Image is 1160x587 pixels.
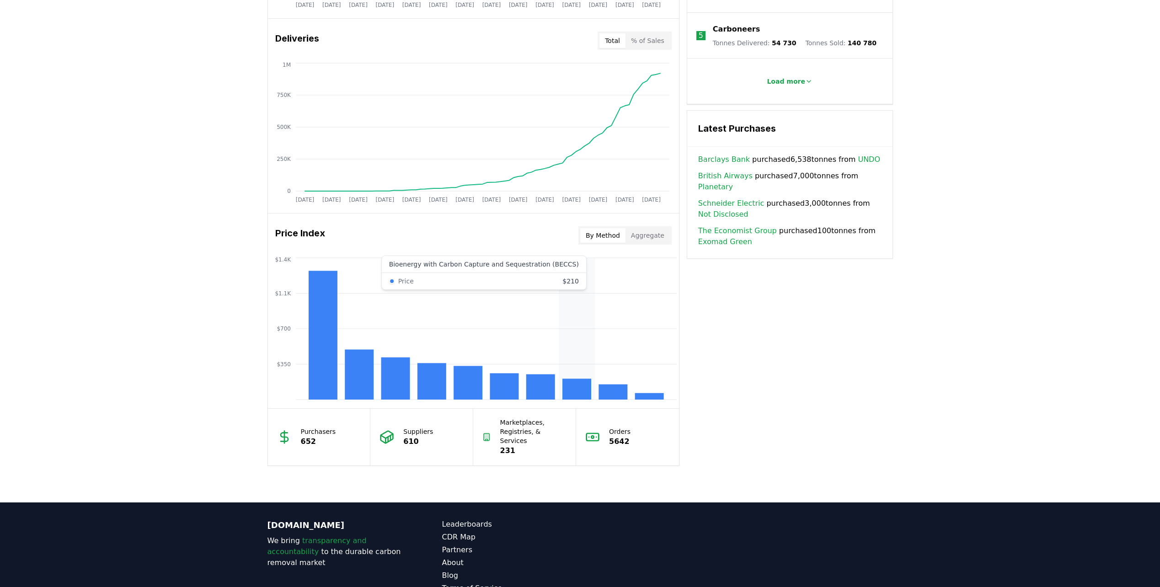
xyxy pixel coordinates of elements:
p: Tonnes Delivered : [713,38,796,48]
h3: Deliveries [275,32,319,50]
tspan: [DATE] [429,197,448,203]
p: Marketplaces, Registries, & Services [500,418,567,445]
button: Load more [759,72,820,91]
p: Tonnes Sold : [805,38,877,48]
span: 54 730 [772,39,796,47]
tspan: $1.4K [275,256,291,263]
tspan: [DATE] [508,197,527,203]
button: Aggregate [625,228,670,243]
button: Total [599,33,625,48]
tspan: [DATE] [642,2,661,8]
span: purchased 6,538 tonnes from [698,154,880,165]
p: [DOMAIN_NAME] [267,519,406,532]
tspan: [DATE] [295,2,314,8]
tspan: [DATE] [349,2,368,8]
tspan: $350 [277,361,291,368]
tspan: [DATE] [349,197,368,203]
tspan: 500K [277,124,291,130]
tspan: [DATE] [375,2,394,8]
span: purchased 100 tonnes from [698,225,882,247]
a: Barclays Bank [698,154,750,165]
p: 231 [500,445,567,456]
p: Suppliers [403,427,433,436]
tspan: [DATE] [429,2,448,8]
tspan: [DATE] [402,197,421,203]
p: 5 [699,30,703,41]
span: purchased 3,000 tonnes from [698,198,882,220]
p: Orders [609,427,631,436]
a: Blog [442,570,580,581]
tspan: [DATE] [642,197,661,203]
a: CDR Map [442,532,580,543]
tspan: [DATE] [615,197,634,203]
button: By Method [580,228,625,243]
tspan: [DATE] [482,2,501,8]
p: We bring to the durable carbon removal market [267,535,406,568]
tspan: [DATE] [562,2,581,8]
p: Purchasers [301,427,336,436]
a: Carboneers [713,24,760,35]
a: British Airways [698,171,753,181]
tspan: [DATE] [322,197,341,203]
tspan: [DATE] [322,2,341,8]
span: purchased 7,000 tonnes from [698,171,882,192]
a: Not Disclosed [698,209,748,220]
tspan: [DATE] [588,197,607,203]
tspan: [DATE] [295,197,314,203]
tspan: $700 [277,326,291,332]
a: Partners [442,544,580,555]
a: Planetary [698,181,733,192]
p: 610 [403,436,433,447]
a: About [442,557,580,568]
h3: Price Index [275,226,325,245]
a: UNDO [858,154,880,165]
h3: Latest Purchases [698,122,882,135]
tspan: 750K [277,92,291,98]
a: The Economist Group [698,225,777,236]
a: Exomad Green [698,236,752,247]
tspan: [DATE] [455,2,474,8]
tspan: [DATE] [455,197,474,203]
button: % of Sales [625,33,670,48]
tspan: [DATE] [615,2,634,8]
a: Schneider Electric [698,198,764,209]
p: 5642 [609,436,631,447]
tspan: [DATE] [402,2,421,8]
p: 652 [301,436,336,447]
tspan: 0 [287,188,291,194]
tspan: [DATE] [375,197,394,203]
tspan: [DATE] [482,197,501,203]
a: Leaderboards [442,519,580,530]
tspan: [DATE] [535,2,554,8]
tspan: [DATE] [588,2,607,8]
tspan: [DATE] [508,2,527,8]
span: transparency and accountability [267,536,367,556]
tspan: 1M [283,62,291,68]
tspan: 250K [277,156,291,162]
p: Load more [767,77,805,86]
tspan: [DATE] [562,197,581,203]
tspan: $1.1K [275,290,291,297]
tspan: [DATE] [535,197,554,203]
span: 140 780 [848,39,877,47]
